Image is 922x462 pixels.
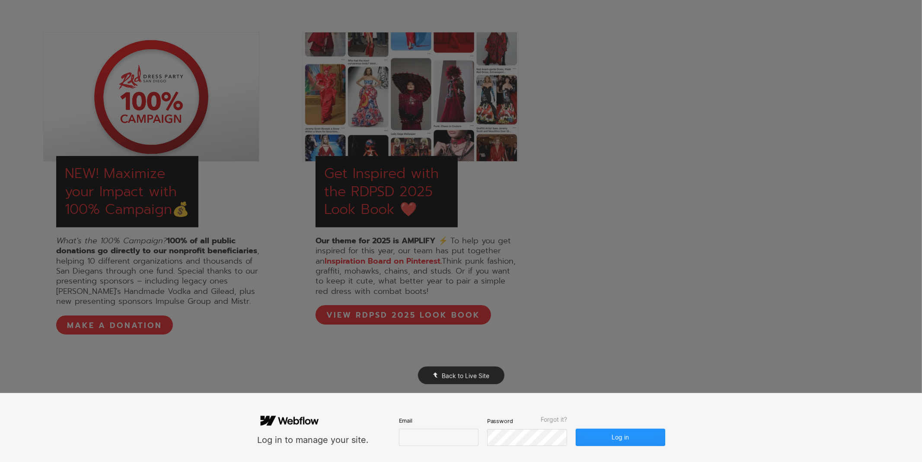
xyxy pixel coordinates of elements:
[399,417,412,424] span: Email
[442,372,489,379] span: Back to Live Site
[487,417,513,425] span: Password
[541,416,567,423] span: Forgot it?
[576,429,665,446] button: Log in
[257,434,369,446] div: Log in to manage your site.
